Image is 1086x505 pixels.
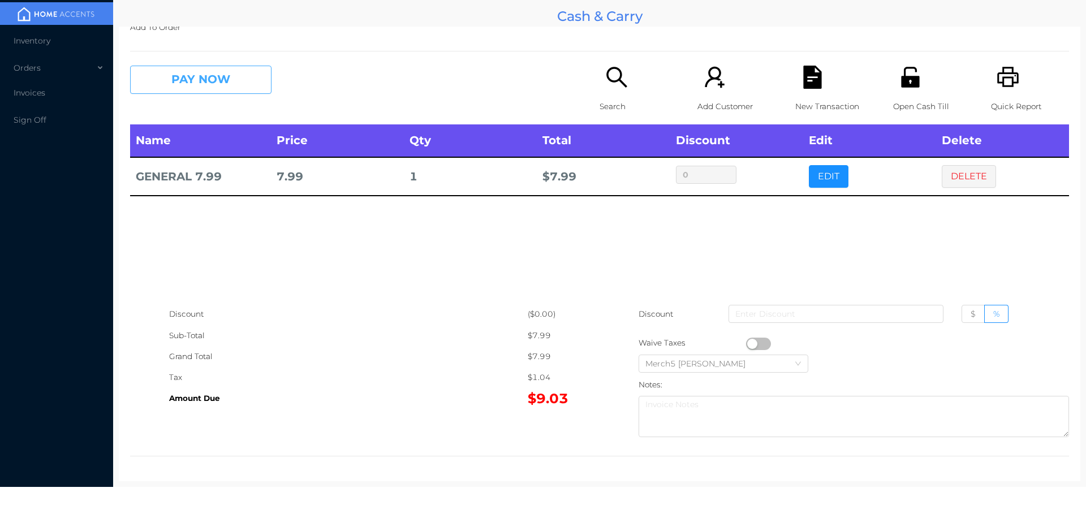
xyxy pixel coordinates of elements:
p: Discount [639,304,674,325]
div: ($0.00) [528,304,600,325]
i: icon: unlock [899,66,922,89]
span: Invoices [14,88,45,98]
div: $7.99 [528,325,600,346]
button: DELETE [942,165,996,188]
div: Waive Taxes [639,333,746,353]
div: Tax [169,367,528,388]
div: $7.99 [528,346,600,367]
div: Discount [169,304,528,325]
img: mainBanner [14,6,98,23]
label: Notes: [639,380,662,389]
i: icon: file-text [801,66,824,89]
p: Quick Report [991,96,1069,117]
span: $ [971,309,976,319]
span: % [993,309,999,319]
p: Open Cash Till [893,96,971,117]
div: Cash & Carry [119,6,1080,27]
div: 1 [410,166,531,187]
p: Add Customer [697,96,775,117]
i: icon: down [795,360,801,368]
div: Sub-Total [169,325,528,346]
th: Delete [936,124,1069,157]
i: icon: user-add [703,66,726,89]
span: Sign Off [14,115,46,125]
div: Amount Due [169,388,528,409]
div: Merch5 Lawrence [645,355,757,372]
td: 7.99 [271,157,404,196]
th: Qty [404,124,537,157]
th: Edit [803,124,936,157]
button: PAY NOW [130,66,271,94]
td: $ 7.99 [537,157,670,196]
th: Name [130,124,271,157]
th: Price [271,124,404,157]
input: Enter Discount [729,305,943,323]
button: EDIT [809,165,848,188]
th: Discount [670,124,803,157]
span: Inventory [14,36,50,46]
p: Add To Order [130,17,1069,38]
i: icon: search [605,66,628,89]
p: Search [600,96,678,117]
p: New Transaction [795,96,873,117]
i: icon: printer [997,66,1020,89]
th: Total [537,124,670,157]
div: Grand Total [169,346,528,367]
td: GENERAL 7.99 [130,157,271,196]
div: $9.03 [528,388,600,409]
div: $1.04 [528,367,600,388]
